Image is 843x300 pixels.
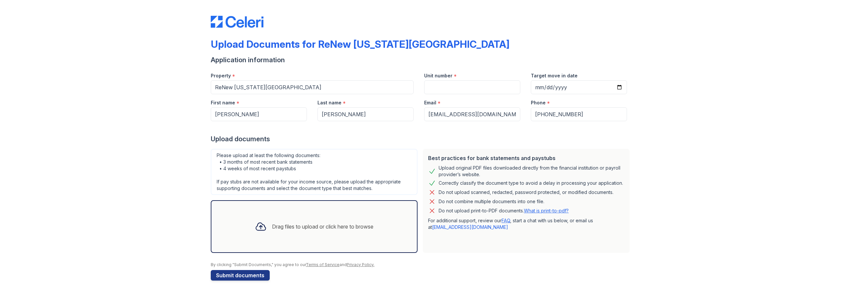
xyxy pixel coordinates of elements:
div: Please upload at least the following documents: • 3 months of most recent bank statements • 4 wee... [211,149,418,195]
button: Submit documents [211,270,270,281]
div: Upload Documents for ReNew [US_STATE][GEOGRAPHIC_DATA] [211,38,509,50]
p: Do not upload print-to-PDF documents. [439,207,569,214]
div: By clicking "Submit Documents," you agree to our and [211,262,632,267]
a: Terms of Service [306,262,340,267]
label: First name [211,99,235,106]
label: Unit number [424,72,452,79]
div: Correctly classify the document type to avoid a delay in processing your application. [439,179,623,187]
div: Drag files to upload or click here to browse [272,223,373,231]
label: Phone [531,99,546,106]
div: Application information [211,55,632,65]
label: Property [211,72,231,79]
label: Email [424,99,436,106]
div: Upload documents [211,134,632,144]
p: For additional support, review our , start a chat with us below, or email us at [428,217,624,231]
div: Best practices for bank statements and paystubs [428,154,624,162]
a: FAQ [502,218,510,223]
div: Do not combine multiple documents into one file. [439,198,544,205]
a: Privacy Policy. [347,262,374,267]
a: [EMAIL_ADDRESS][DOMAIN_NAME] [432,224,508,230]
a: What is print-to-pdf? [524,208,569,213]
div: Do not upload scanned, redacted, password protected, or modified documents. [439,188,613,196]
div: Upload original PDF files downloaded directly from the financial institution or payroll provider’... [439,165,624,178]
label: Last name [317,99,341,106]
img: CE_Logo_Blue-a8612792a0a2168367f1c8372b55b34899dd931a85d93a1a3d3e32e68fde9ad4.png [211,16,263,28]
label: Target move in date [531,72,578,79]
